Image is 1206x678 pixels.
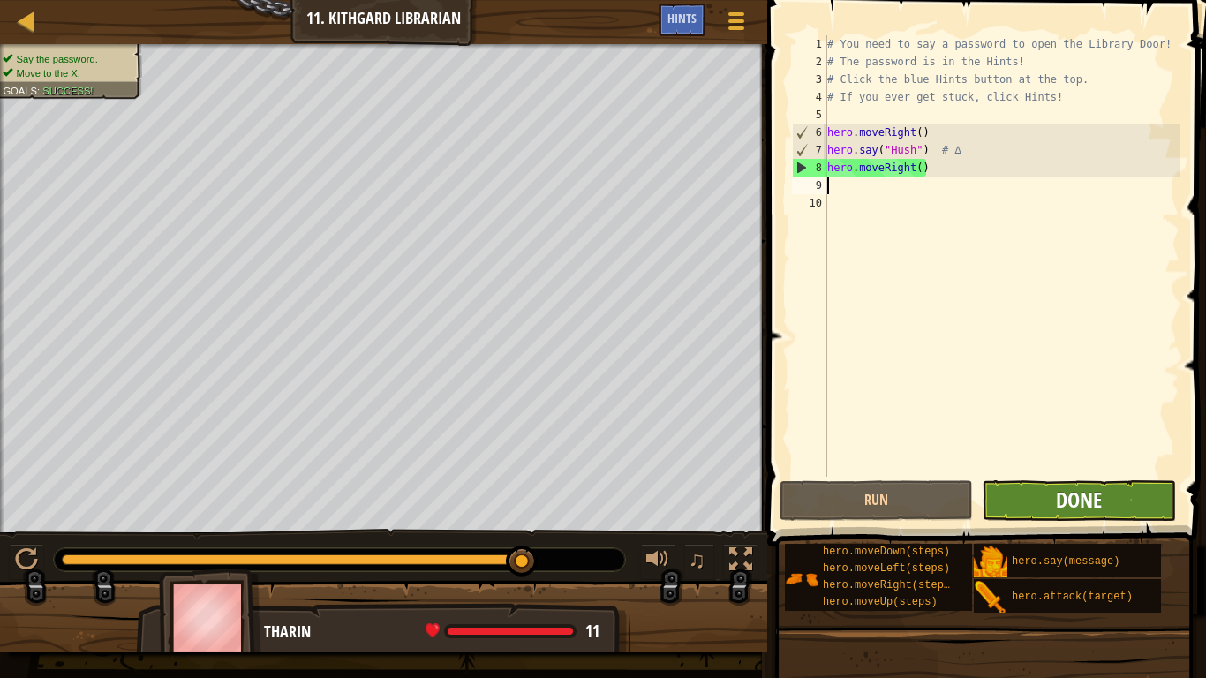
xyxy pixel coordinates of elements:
div: 8 [793,159,827,177]
span: Goals [3,85,37,96]
button: Show game menu [714,4,758,45]
img: portrait.png [785,562,818,596]
span: 11 [585,620,599,642]
span: hero.say(message) [1012,555,1119,568]
button: ♫ [684,544,714,580]
span: hero.attack(target) [1012,591,1133,603]
div: health: 11 / 11 [426,623,599,639]
span: Done [1056,486,1102,514]
span: hero.moveUp(steps) [823,596,938,608]
div: 4 [792,88,827,106]
img: portrait.png [974,546,1007,579]
button: Run [780,480,973,521]
div: 5 [792,106,827,124]
span: Success! [42,85,93,96]
div: 10 [792,194,827,212]
div: 2 [792,53,827,71]
div: 7 [793,141,827,159]
img: thang_avatar_frame.png [159,569,261,667]
span: : [37,85,42,96]
div: Tharin [264,621,613,644]
div: 9 [792,177,827,194]
div: 1 [792,35,827,53]
span: Move to the X. [17,67,80,79]
span: hero.moveRight(steps) [823,579,956,591]
div: 3 [792,71,827,88]
li: Move to the X. [3,66,132,80]
div: 6 [793,124,827,141]
li: Say the password. [3,52,132,66]
img: portrait.png [974,581,1007,614]
button: Toggle fullscreen [723,544,758,580]
span: Say the password. [17,53,98,64]
button: Adjust volume [640,544,675,580]
span: hero.moveDown(steps) [823,546,950,558]
span: Hints [667,10,697,26]
span: hero.moveLeft(steps) [823,562,950,575]
span: ♫ [688,546,705,573]
button: Ctrl + P: Play [9,544,44,580]
button: Done [982,480,1175,521]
